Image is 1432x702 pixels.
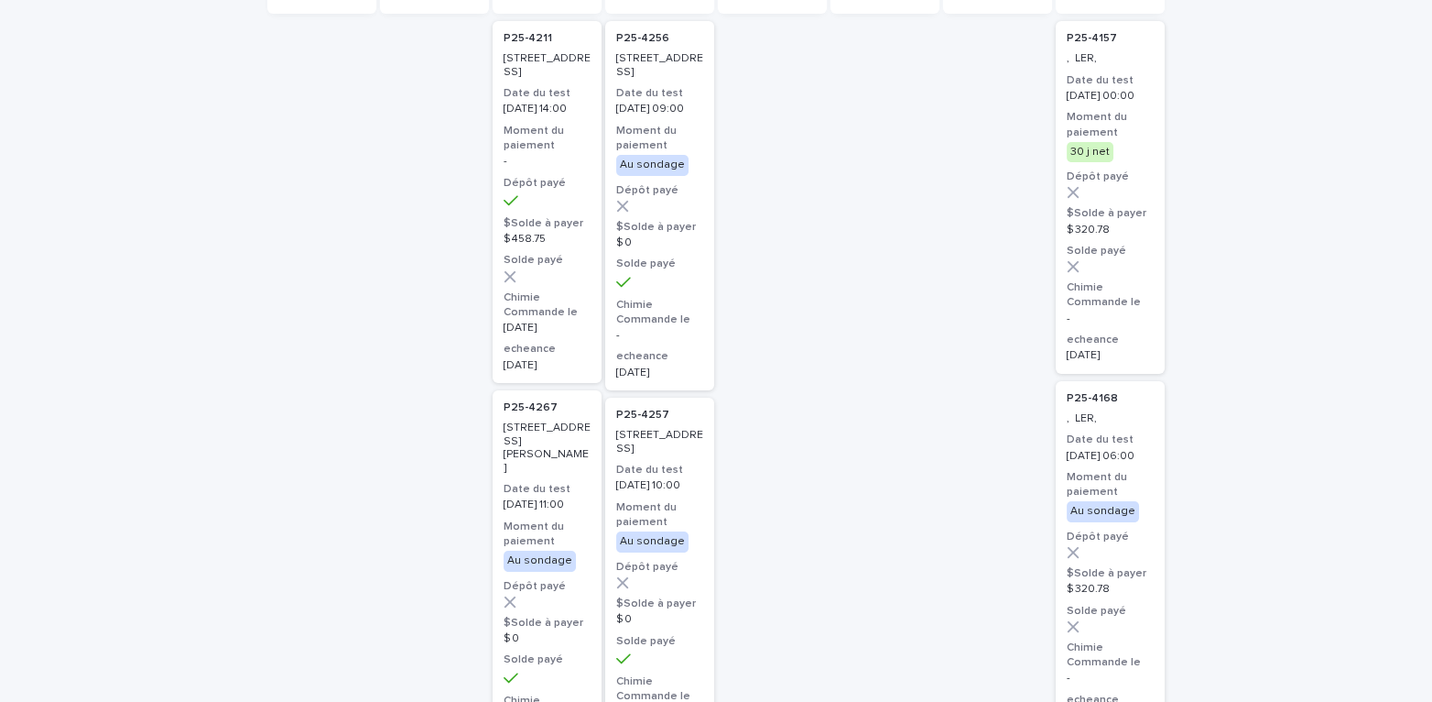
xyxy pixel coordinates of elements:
[1067,530,1154,544] h3: Dépôt payé
[504,52,591,79] p: [STREET_ADDRESS]
[1067,313,1154,325] p: -
[504,632,591,645] p: $ 0
[504,482,591,497] h3: Date du test
[1067,470,1154,499] h3: Moment du paiement
[1067,604,1154,619] h3: Solde payé
[1067,566,1154,581] h3: $Solde à payer
[504,233,591,246] p: $ 458.75
[1067,349,1154,362] p: [DATE]
[504,551,576,571] div: Au sondage
[504,401,558,414] p: P25-4267
[616,183,703,198] h3: Dépôt payé
[616,236,703,249] p: $ 0
[1067,433,1154,447] h3: Date du test
[616,52,703,79] p: [STREET_ADDRESS]
[1067,32,1117,45] p: P25-4157
[616,500,703,530] h3: Moment du paiement
[616,86,703,101] h3: Date du test
[616,329,703,342] p: -
[1067,110,1154,139] h3: Moment du paiement
[1067,170,1154,184] h3: Dépôt payé
[504,579,591,594] h3: Dépôt payé
[1067,52,1154,65] p: , LER,
[616,597,703,611] h3: $Solde à payer
[504,342,591,356] h3: echeance
[1067,73,1154,88] h3: Date du test
[504,653,591,667] h3: Solde payé
[504,253,591,268] h3: Solde payé
[493,21,602,383] a: P25-4211 [STREET_ADDRESS]Date du test[DATE] 14:00Moment du paiement-Dépôt payé$Solde à payer$ 458...
[504,103,591,115] p: [DATE] 14:00
[616,463,703,477] h3: Date du test
[504,422,591,475] p: [STREET_ADDRESS][PERSON_NAME]
[504,291,591,320] h3: Chimie Commande le
[616,367,703,379] p: [DATE]
[616,479,703,492] p: [DATE] 10:00
[616,613,703,626] p: $ 0
[504,322,591,335] p: [DATE]
[616,32,669,45] p: P25-4256
[1067,672,1154,685] p: -
[616,560,703,575] h3: Dépôt payé
[504,155,591,168] p: -
[616,155,689,175] div: Au sondage
[1067,501,1139,521] div: Au sondage
[616,103,703,115] p: [DATE] 09:00
[1067,206,1154,221] h3: $Solde à payer
[504,359,591,372] p: [DATE]
[616,429,703,455] p: [STREET_ADDRESS]
[504,124,591,153] h3: Moment du paiement
[1056,21,1165,374] a: P25-4157 , LER,Date du test[DATE] 00:00Moment du paiement30 j netDépôt payé$Solde à payer$ 320.78...
[504,176,591,191] h3: Dépôt payé
[1067,244,1154,258] h3: Solde payé
[1067,224,1154,236] p: $ 320.78
[616,298,703,327] h3: Chimie Commande le
[1067,333,1154,347] h3: echeance
[616,257,703,271] h3: Solde payé
[1067,583,1154,596] p: $ 320.78
[504,520,591,549] h3: Moment du paiement
[1067,90,1154,103] p: [DATE] 00:00
[504,216,591,231] h3: $Solde à payer
[1067,450,1154,463] p: [DATE] 06:00
[504,86,591,101] h3: Date du test
[1067,142,1113,162] div: 30 j net
[616,220,703,235] h3: $Solde à payer
[616,532,689,552] div: Au sondage
[504,616,591,631] h3: $Solde à payer
[1067,280,1154,310] h3: Chimie Commande le
[1067,392,1118,405] p: P25-4168
[616,124,703,153] h3: Moment du paiement
[616,634,703,649] h3: Solde payé
[616,409,669,422] p: P25-4257
[504,32,552,45] p: P25-4211
[504,499,591,511] p: [DATE] 11:00
[1067,412,1154,425] p: , LER,
[1067,641,1154,670] h3: Chimie Commande le
[605,21,714,390] a: P25-4256 [STREET_ADDRESS]Date du test[DATE] 09:00Moment du paiementAu sondageDépôt payé$Solde à p...
[616,349,703,364] h3: echeance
